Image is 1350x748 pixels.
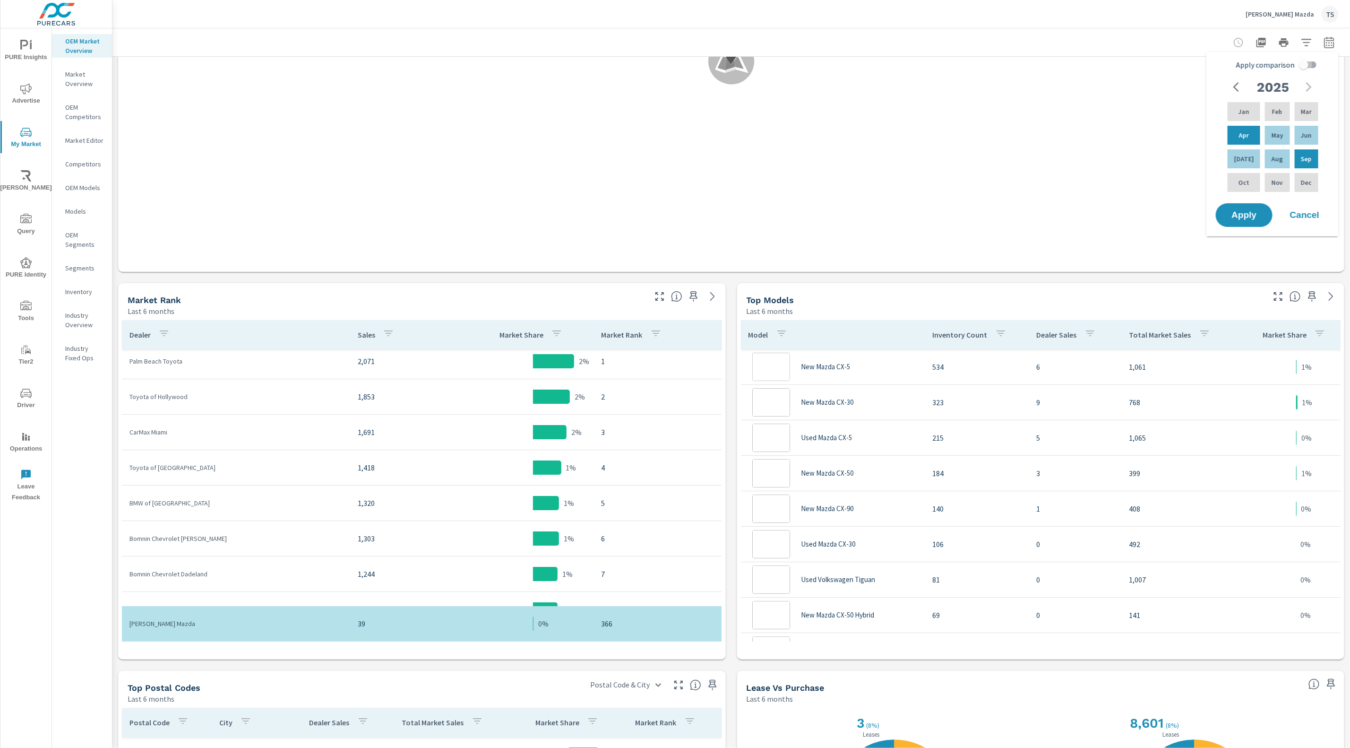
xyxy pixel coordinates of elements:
p: Industry Fixed Ops [65,344,104,363]
p: BMW of [GEOGRAPHIC_DATA] [129,498,343,508]
p: 2% [575,391,585,402]
p: 1% [566,462,576,473]
p: [PERSON_NAME] Mazda [129,619,343,628]
p: 0 [1037,574,1114,585]
h2: 2025 [1257,79,1289,96]
p: 140 [933,503,1022,514]
p: Industry Overview [65,311,104,330]
span: Save this to your personalized report [686,289,701,304]
h2: 8,601 [1128,715,1164,731]
p: 1,853 [358,391,464,402]
p: 4 [602,462,714,473]
button: Make Fullscreen [671,678,686,693]
span: Apply [1225,211,1263,219]
p: 408 [1129,503,1230,514]
p: Last 6 months [747,693,793,705]
span: Find the biggest opportunities within your model lineup nationwide. [Source: Market registration ... [1290,291,1301,302]
p: City [219,718,232,727]
p: Last 6 months [128,305,174,317]
p: 6 [602,533,714,544]
button: "Export Report to PDF" [1252,33,1271,52]
p: ( 8% ) [1166,721,1181,730]
p: 1% [1302,397,1313,408]
p: Used Mazda CX-30 [801,540,856,548]
p: New Mazda CX-30 [801,398,854,407]
p: Last 6 months [747,305,793,317]
p: [PERSON_NAME] Mazda [1246,10,1314,18]
p: Toyota of Hollywood [129,392,343,401]
p: 39 [358,618,464,629]
p: 81 [933,574,1022,585]
p: 5 [602,497,714,509]
p: 1 [602,356,714,367]
div: OEM Segments [52,228,112,252]
p: 1% [564,533,574,544]
button: Apply [1216,203,1273,227]
h5: Lease vs Purchase [747,683,825,693]
p: Used Mazda CX-5 [801,434,852,442]
p: Palm Beach Toyota [129,357,343,366]
span: Save this to your personalized report [1305,289,1320,304]
p: 1,303 [358,533,464,544]
div: OEM Competitors [52,100,112,124]
p: 492 [1129,539,1230,550]
div: Models [52,204,112,218]
div: Industry Fixed Ops [52,341,112,365]
p: Leases [861,731,881,738]
p: OEM Segments [65,230,104,249]
p: Inventory Count [933,330,988,339]
p: Leases [1161,731,1181,738]
p: New Mazda CX-90 [801,504,854,513]
p: 3 [1037,468,1114,479]
div: Postal Code & City [585,677,667,693]
p: Dealer Sales [1037,330,1077,339]
button: Cancel [1276,203,1333,227]
p: Dealer Sales [310,718,350,727]
p: Bomnin Chevrolet Dadeland [129,569,343,579]
p: Market Share [535,718,579,727]
p: Miami Lakes Dodge Chrysler Jeep Ram [129,605,343,614]
div: Market Overview [52,67,112,91]
p: 323 [933,397,1022,408]
p: 1,061 [1129,361,1230,373]
button: Select Date Range [1320,33,1339,52]
p: 1,691 [358,426,464,438]
p: New Mazda CX-50 [801,469,854,478]
p: May [1272,130,1283,140]
p: Sales [358,330,375,339]
span: Cancel [1286,211,1324,219]
p: 1,007 [1129,574,1230,585]
p: Bomnin Chevrolet [PERSON_NAME] [129,534,343,543]
span: Leave Feedback [3,469,49,503]
p: OEM Competitors [65,103,104,122]
span: Top Postal Codes shows you how you rank, in terms of sales, to other dealerships in your market. ... [690,679,701,691]
p: 1,244 [358,604,464,615]
div: Industry Overview [52,308,112,332]
h5: Top Models [747,295,794,305]
p: Market Share [499,330,543,339]
p: Market Rank [636,718,677,727]
div: Market Editor [52,133,112,148]
p: Dealer [129,330,151,339]
p: 1% [564,497,574,509]
p: 2 [602,391,714,402]
p: 3 [602,426,714,438]
p: Sep [1301,154,1312,164]
p: 1% [562,604,573,615]
p: 9 [1037,397,1114,408]
p: 399 [1129,468,1230,479]
p: Used Volkswagen Tiguan [801,575,876,584]
p: Nov [1272,178,1283,187]
p: 1,320 [358,497,464,509]
span: Save this to your personalized report [705,678,720,693]
p: Market Rank [602,330,643,339]
p: 69 [933,609,1022,621]
p: CarMax Miami [129,427,343,437]
p: 1,244 [358,568,464,580]
p: 2% [571,426,582,438]
p: 0% [538,618,549,629]
div: nav menu [0,28,52,507]
p: [DATE] [1234,154,1254,164]
p: 2% [579,356,589,367]
span: PURE Insights [3,40,49,63]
